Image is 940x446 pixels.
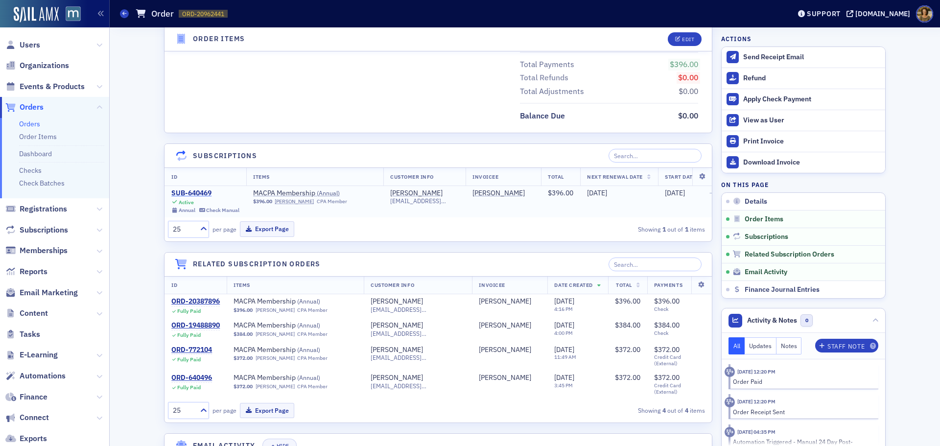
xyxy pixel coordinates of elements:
span: Customer Info [390,173,434,180]
span: $396.00 [615,297,640,305]
span: Credit Card (External) [654,354,705,367]
div: [PERSON_NAME] [479,374,531,382]
button: Apply Check Payment [722,89,885,110]
a: Connect [5,412,49,423]
span: Exports [20,433,47,444]
span: Finance [20,392,47,402]
a: [PERSON_NAME] [256,307,295,313]
span: Tonya Neal [472,189,534,198]
img: SailAMX [14,7,59,23]
a: [PERSON_NAME] [275,198,314,205]
div: ORD-20387896 [171,297,220,306]
a: ORD-772104 [171,346,212,354]
a: Dashboard [19,149,52,158]
div: Edit [682,37,694,42]
a: Download Invoice [722,152,885,173]
span: Details [745,197,767,206]
h4: Actions [721,34,752,43]
span: Tonya Neal [479,321,540,330]
button: Staff Note [815,339,878,352]
span: — [709,188,715,197]
span: $0.00 [678,111,698,120]
strong: 1 [660,225,667,234]
a: [PERSON_NAME] [479,321,531,330]
span: Tonya Neal [479,346,540,354]
span: Finance Journal Entries [745,285,820,294]
div: Order Paid [733,377,871,386]
span: [DATE] [587,188,607,197]
a: MACPA Membership (Annual) [234,321,357,330]
span: Date Created [554,282,592,288]
div: CPA Member [297,355,328,361]
strong: 4 [683,406,690,415]
h4: Subscriptions [193,151,257,161]
div: ORD-640496 [171,374,212,382]
span: $372.00 [234,383,253,390]
time: 7/9/2025 12:20 PM [737,368,775,375]
div: Fully Paid [177,356,201,363]
div: Annual [179,207,195,213]
span: Orders [20,102,44,113]
div: Refund [743,74,880,83]
button: View as User [722,110,885,131]
a: Registrations [5,204,67,214]
span: Start Date [665,173,696,180]
a: Memberships [5,245,68,256]
span: Activity & Notes [747,315,797,326]
span: ID [171,282,177,288]
div: CPA Member [317,198,347,205]
span: Balance Due [520,110,568,122]
div: Balance Due [520,110,565,122]
time: 4:00 PM [554,329,573,336]
div: CPA Member [297,383,328,390]
a: [PERSON_NAME] [371,321,423,330]
button: Refund [722,68,885,89]
span: $396.00 [670,59,698,69]
span: [EMAIL_ADDRESS][DOMAIN_NAME] [390,197,459,205]
a: [PERSON_NAME] [371,297,423,306]
span: Related Subscription Orders [745,250,834,259]
span: Email Activity [745,268,787,277]
a: Checks [19,166,42,175]
div: Send Receipt Email [743,53,880,62]
a: [PERSON_NAME] [479,297,531,306]
span: Check [654,330,705,336]
img: SailAMX [66,6,81,22]
span: $372.00 [234,355,253,361]
button: Notes [776,337,802,354]
span: [EMAIL_ADDRESS][DOMAIN_NAME] [371,330,465,337]
h1: Order [151,8,174,20]
a: E-Learning [5,350,58,360]
span: Invoicee [472,173,498,180]
button: Updates [745,337,776,354]
span: Tonya Neal [479,374,540,382]
a: [PERSON_NAME] [256,331,295,337]
span: ORD-20962441 [182,10,224,18]
span: Automations [20,371,66,381]
span: Organizations [20,60,69,71]
button: All [728,337,745,354]
span: $372.00 [615,345,640,354]
span: ( Annual ) [297,374,320,381]
span: Total [616,282,632,288]
a: [PERSON_NAME] [390,189,443,198]
span: ( Annual ) [297,321,320,329]
div: Check Manual [206,207,239,213]
a: Finance [5,392,47,402]
span: $372.00 [654,345,680,354]
span: [DATE] [554,345,574,354]
span: Check [654,306,705,312]
span: MACPA Membership [253,189,376,198]
span: $384.00 [234,331,253,337]
button: Export Page [240,221,294,236]
span: Order Items [745,215,783,224]
span: Total Payments [520,59,578,70]
span: Reports [20,266,47,277]
a: Orders [5,102,44,113]
span: [DATE] [554,321,574,329]
span: Total [548,173,564,180]
span: [DATE] [665,188,685,197]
